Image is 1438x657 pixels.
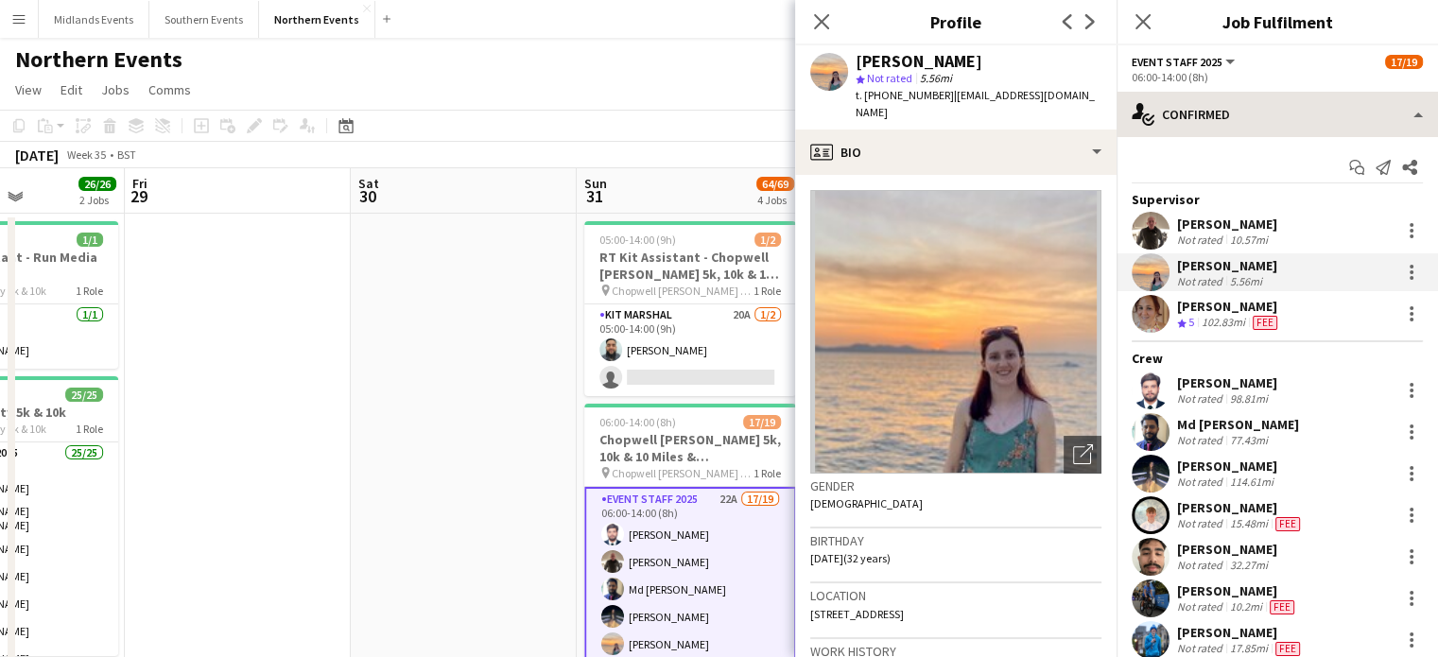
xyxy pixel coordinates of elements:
h3: RT Kit Assistant - Chopwell [PERSON_NAME] 5k, 10k & 10 Miles & [PERSON_NAME] [584,249,796,283]
div: Not rated [1177,274,1226,288]
a: Comms [141,78,199,102]
span: Sat [358,175,379,192]
span: 31 [581,185,607,207]
div: 10.57mi [1226,233,1272,247]
div: Confirmed [1117,92,1438,137]
span: Fee [1275,517,1300,531]
span: [STREET_ADDRESS] [810,607,904,621]
span: Jobs [101,81,130,98]
div: Not rated [1177,391,1226,406]
app-card-role: Kit Marshal20A1/205:00-14:00 (9h)[PERSON_NAME] [584,304,796,396]
span: t. [PHONE_NUMBER] [856,88,954,102]
div: Crew has different fees then in role [1272,516,1304,531]
span: 1 Role [754,466,781,480]
div: [PERSON_NAME] [1177,216,1277,233]
div: 06:00-14:00 (8h) [1132,70,1423,84]
div: Not rated [1177,433,1226,447]
span: Fri [132,175,147,192]
h1: Northern Events [15,45,182,74]
div: [PERSON_NAME] [856,53,982,70]
div: [PERSON_NAME] [1177,541,1277,558]
button: Southern Events [149,1,259,38]
div: Crew [1117,350,1438,367]
span: Edit [61,81,82,98]
span: Not rated [867,71,912,85]
div: Crew has different fees then in role [1266,599,1298,614]
div: Crew has different fees then in role [1272,641,1304,656]
div: 17.85mi [1226,641,1272,656]
div: [PERSON_NAME] [1177,582,1298,599]
h3: Chopwell [PERSON_NAME] 5k, 10k & 10 Miles & [PERSON_NAME] [584,431,796,465]
span: 26/26 [78,177,116,191]
span: 05:00-14:00 (9h) [599,233,676,247]
div: 102.83mi [1198,315,1249,331]
div: [DATE] [15,146,59,164]
app-job-card: 05:00-14:00 (9h)1/2RT Kit Assistant - Chopwell [PERSON_NAME] 5k, 10k & 10 Miles & [PERSON_NAME] C... [584,221,796,396]
div: Open photos pop-in [1064,436,1101,474]
span: Chopwell [PERSON_NAME] 5k, 10k & 10 Mile [612,284,754,298]
div: Not rated [1177,233,1226,247]
span: 1 Role [754,284,781,298]
div: Not rated [1177,641,1226,656]
div: 32.27mi [1226,558,1272,572]
span: 25/25 [65,388,103,402]
div: [PERSON_NAME] [1177,374,1277,391]
div: Not rated [1177,475,1226,489]
h3: Job Fulfilment [1117,9,1438,34]
div: 98.81mi [1226,391,1272,406]
span: Fee [1270,600,1294,614]
span: 1/2 [754,233,781,247]
span: Week 35 [62,147,110,162]
h3: Location [810,587,1101,604]
img: Crew avatar or photo [810,190,1101,474]
div: [PERSON_NAME] [1177,499,1304,516]
span: | [EMAIL_ADDRESS][DOMAIN_NAME] [856,88,1095,119]
div: [PERSON_NAME] [1177,458,1277,475]
span: 17/19 [1385,55,1423,69]
span: 1 Role [76,422,103,436]
div: [PERSON_NAME] [1177,257,1277,274]
span: Chopwell [PERSON_NAME] 5k, 10k & 10 Mile [612,466,754,480]
div: 114.61mi [1226,475,1277,489]
div: [PERSON_NAME] [1177,298,1281,315]
span: 5 [1188,315,1194,329]
div: 77.43mi [1226,433,1272,447]
span: 1 Role [76,284,103,298]
div: Bio [795,130,1117,175]
button: Midlands Events [39,1,149,38]
span: Sun [584,175,607,192]
span: [DATE] (32 years) [810,551,891,565]
span: Fee [1275,642,1300,656]
span: Comms [148,81,191,98]
span: 30 [355,185,379,207]
span: Fee [1253,316,1277,330]
h3: Gender [810,477,1101,494]
div: 4 Jobs [757,193,793,207]
div: Not rated [1177,599,1226,614]
div: 15.48mi [1226,516,1272,531]
h3: Birthday [810,532,1101,549]
span: View [15,81,42,98]
div: Crew has different fees then in role [1249,315,1281,331]
div: 10.2mi [1226,599,1266,614]
div: Supervisor [1117,191,1438,208]
a: Edit [53,78,90,102]
div: Not rated [1177,516,1226,531]
button: Event Staff 2025 [1132,55,1238,69]
div: BST [117,147,136,162]
button: Northern Events [259,1,375,38]
div: 5.56mi [1226,274,1266,288]
span: Event Staff 2025 [1132,55,1222,69]
h3: Profile [795,9,1117,34]
div: [PERSON_NAME] [1177,624,1304,641]
a: View [8,78,49,102]
div: 2 Jobs [79,193,115,207]
span: 06:00-14:00 (8h) [599,415,676,429]
div: Not rated [1177,558,1226,572]
span: 5.56mi [916,71,956,85]
div: Md [PERSON_NAME] [1177,416,1299,433]
span: [DEMOGRAPHIC_DATA] [810,496,923,510]
span: 17/19 [743,415,781,429]
span: 1/1 [77,233,103,247]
